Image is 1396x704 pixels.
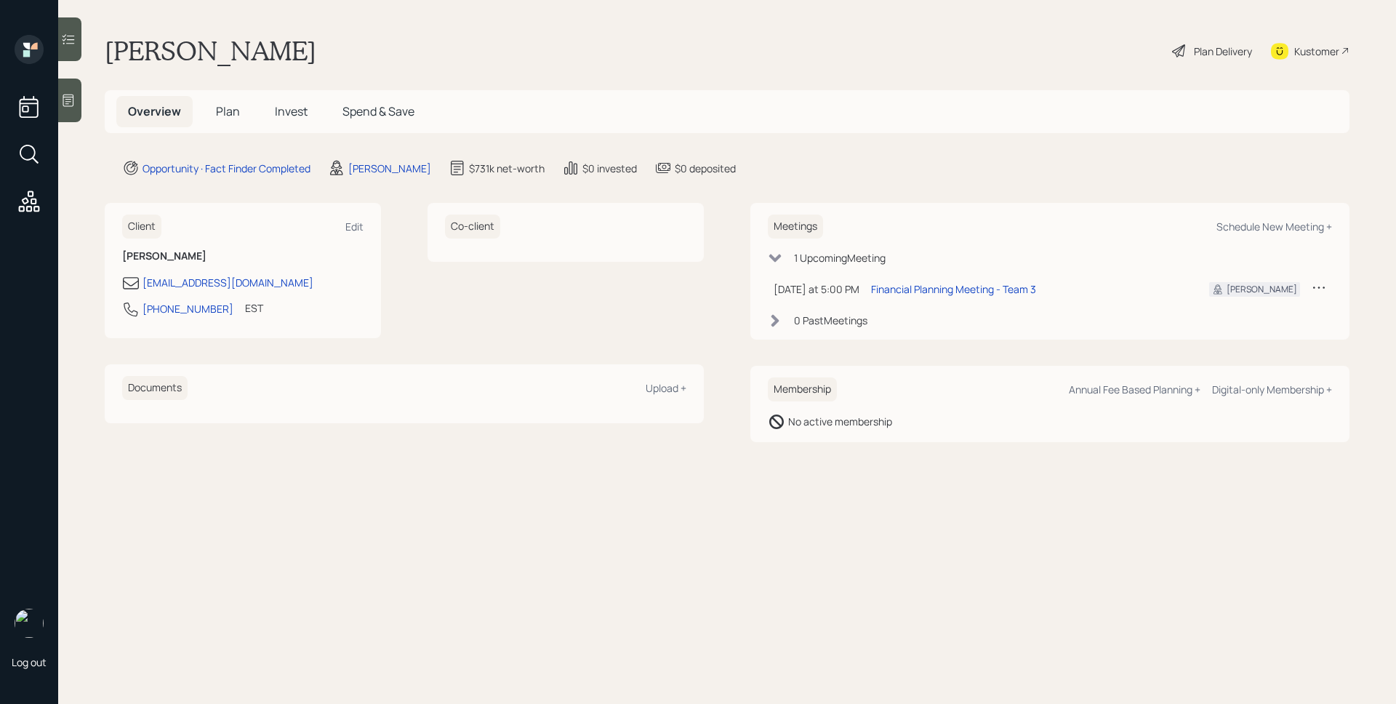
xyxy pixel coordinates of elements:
h6: Documents [122,376,188,400]
span: Spend & Save [342,103,414,119]
div: [PHONE_NUMBER] [143,301,233,316]
div: Upload + [646,381,686,395]
div: Log out [12,655,47,669]
div: Kustomer [1294,44,1339,59]
div: Digital-only Membership + [1212,383,1332,396]
div: EST [245,300,263,316]
div: [PERSON_NAME] [348,161,431,176]
h1: [PERSON_NAME] [105,35,316,67]
h6: Co-client [445,215,500,239]
span: Invest [275,103,308,119]
div: 1 Upcoming Meeting [794,250,886,265]
div: $0 deposited [675,161,736,176]
img: james-distasi-headshot.png [15,609,44,638]
div: [EMAIL_ADDRESS][DOMAIN_NAME] [143,275,313,290]
div: [PERSON_NAME] [1227,283,1297,296]
div: Schedule New Meeting + [1216,220,1332,233]
div: [DATE] at 5:00 PM [774,281,859,297]
h6: Meetings [768,215,823,239]
div: Financial Planning Meeting - Team 3 [871,281,1036,297]
h6: Membership [768,377,837,401]
span: Overview [128,103,181,119]
div: Opportunity · Fact Finder Completed [143,161,310,176]
div: 0 Past Meeting s [794,313,867,328]
div: No active membership [788,414,892,429]
div: Edit [345,220,364,233]
span: Plan [216,103,240,119]
div: Plan Delivery [1194,44,1252,59]
h6: [PERSON_NAME] [122,250,364,263]
div: $0 invested [582,161,637,176]
div: Annual Fee Based Planning + [1069,383,1200,396]
div: $731k net-worth [469,161,545,176]
h6: Client [122,215,161,239]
